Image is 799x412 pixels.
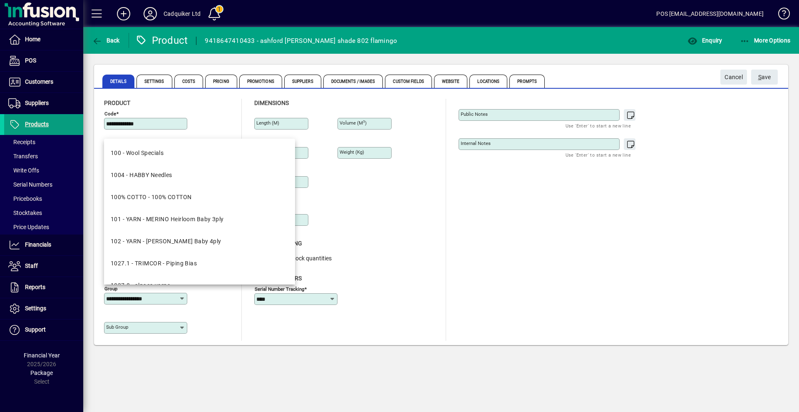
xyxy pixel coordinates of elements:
div: Cadquiker Ltd [164,7,201,20]
span: Enquiry [687,37,722,44]
span: Locations [469,75,507,88]
a: POS [4,50,83,71]
a: Receipts [4,135,83,149]
span: Suppliers [284,75,321,88]
a: Transfers [4,149,83,163]
span: Prompts [509,75,545,88]
span: Pricebooks [8,195,42,202]
mat-option: 1004 - HABBY Needles [104,164,295,186]
mat-label: Code [104,111,116,117]
button: Enquiry [685,33,724,48]
span: Price Updates [8,224,49,230]
a: Staff [4,256,83,277]
span: ave [758,70,771,84]
span: Pricing [205,75,237,88]
span: Customers [25,78,53,85]
a: Knowledge Base [772,2,789,29]
button: More Options [738,33,793,48]
app-page-header-button: Back [83,33,129,48]
mat-label: Public Notes [461,111,488,117]
span: Package [30,370,53,376]
a: Write Offs [4,163,83,177]
div: 1027.1 - TRIMCOR - Piping Bias [111,259,197,268]
span: Financials [25,241,51,248]
span: Documents / Images [323,75,383,88]
div: 100% COTTO - 100% COTTON [111,193,192,202]
span: Products [25,121,49,127]
mat-hint: Use 'Enter' to start a new line [566,150,631,160]
mat-option: 100 - Wool Specials [104,142,295,164]
span: Track stock quantities [275,255,332,262]
span: Settings [136,75,172,88]
div: 1037.8 - alpaca yarns [111,281,170,290]
div: 101 - YARN - MERINO Heirloom Baby 3ply [111,215,224,224]
a: Pricebooks [4,192,83,206]
a: Reports [4,277,83,298]
mat-label: Length (m) [256,120,279,126]
a: Settings [4,298,83,319]
div: 9418647410433 - ashford [PERSON_NAME] shade 802 flamingo [205,34,397,47]
span: Transfers [8,153,38,160]
mat-label: Internal Notes [461,140,491,146]
span: Dimensions [254,100,289,106]
button: Add [110,6,137,21]
a: Support [4,320,83,340]
span: Costs [174,75,203,88]
mat-label: Sub group [106,324,128,330]
div: Product [135,34,188,47]
a: Suppliers [4,93,83,114]
span: Write Offs [8,167,39,174]
span: POS [25,57,36,64]
a: Stocktakes [4,206,83,220]
a: Home [4,29,83,50]
a: Financials [4,235,83,255]
mat-option: 101 - YARN - MERINO Heirloom Baby 3ply [104,208,295,230]
span: Support [25,326,46,333]
span: Cancel [725,70,743,84]
span: Financial Year [24,352,60,359]
a: Price Updates [4,220,83,234]
div: 1004 - HABBY Needles [111,171,172,180]
span: Staff [25,262,38,269]
span: Details [102,75,134,88]
span: Stocktakes [8,210,42,216]
a: Serial Numbers [4,177,83,192]
span: Settings [25,305,46,312]
span: Serial Numbers [8,181,52,188]
mat-label: Serial Number tracking [255,286,304,292]
div: 102 - YARN - [PERSON_NAME] Baby 4ply [111,237,221,246]
span: Receipts [8,139,35,145]
span: Product [104,100,130,106]
button: Save [751,70,778,85]
div: 100 - Wool Specials [111,149,164,157]
button: Profile [137,6,164,21]
mat-option: 100% COTTO - 100% COTTON [104,186,295,208]
span: Reports [25,284,45,290]
a: Customers [4,72,83,92]
span: Website [434,75,468,88]
button: Back [90,33,122,48]
mat-label: Weight (Kg) [340,149,364,155]
mat-option: 102 - YARN - MERINO Heirloom Baby 4ply [104,230,295,252]
span: S [758,74,762,80]
mat-hint: Use 'Enter' to start a new line [566,121,631,130]
span: More Options [740,37,791,44]
span: Custom Fields [385,75,432,88]
span: Home [25,36,40,42]
button: Cancel [720,70,747,85]
mat-option: 1027.1 - TRIMCOR - Piping Bias [104,252,295,275]
span: Promotions [239,75,282,88]
div: POS [EMAIL_ADDRESS][DOMAIN_NAME] [656,7,764,20]
mat-label: Volume (m ) [340,120,367,126]
span: Suppliers [25,100,49,106]
span: Back [92,37,120,44]
mat-option: 1037.8 - alpaca yarns [104,275,295,297]
mat-label: Group [104,286,117,292]
sup: 3 [363,120,365,124]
